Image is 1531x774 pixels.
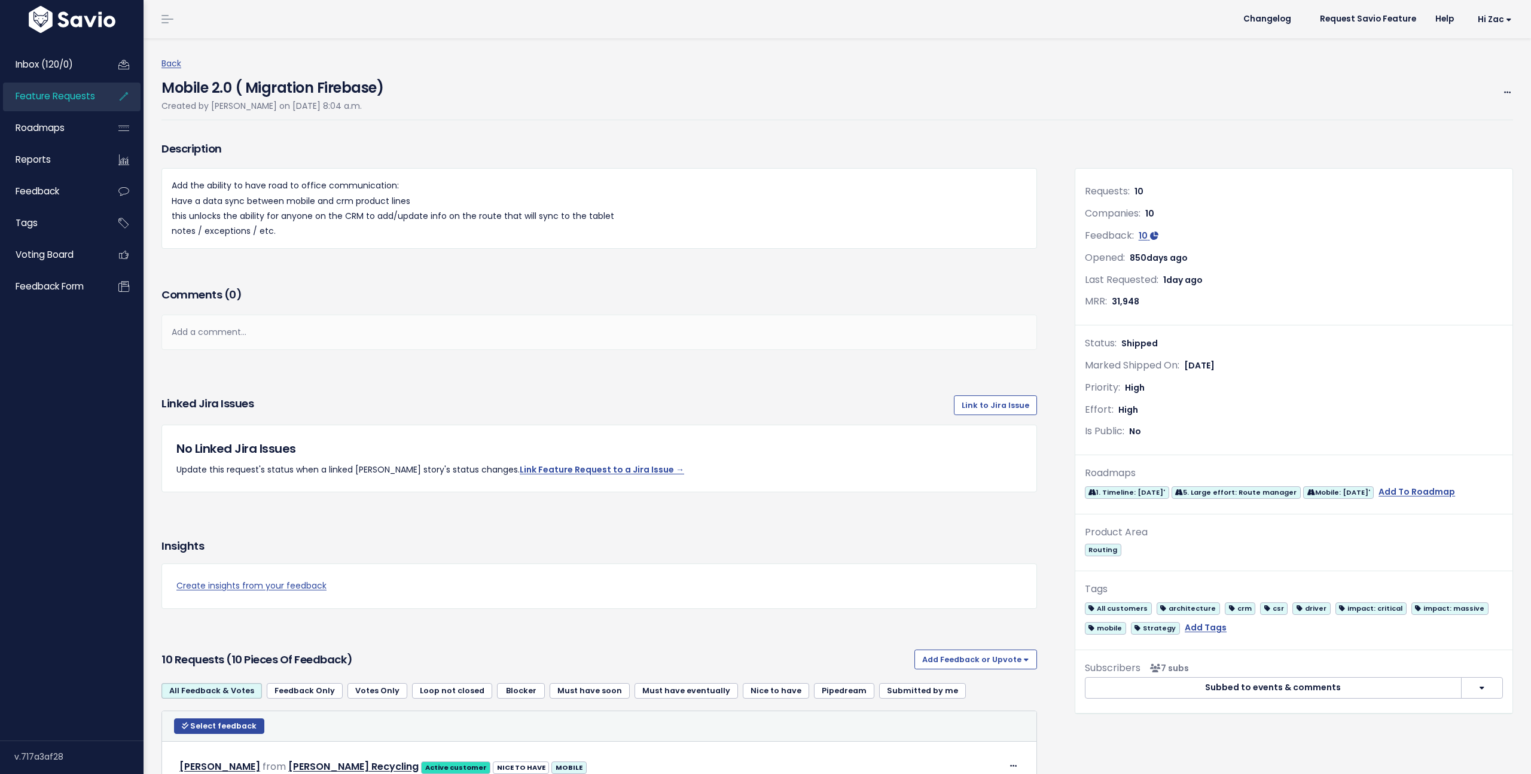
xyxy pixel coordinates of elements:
[1411,602,1489,615] span: impact: massive
[26,6,118,33] img: logo-white.9d6f32f41409.svg
[1260,602,1288,615] span: csr
[1131,622,1180,635] span: Strategy
[550,683,630,699] a: Must have soon
[1130,252,1188,264] span: 850
[1085,544,1121,556] span: Routing
[1139,230,1158,242] a: 10
[161,315,1037,350] div: Add a comment...
[1085,273,1158,287] span: Last Requested:
[1426,10,1463,28] a: Help
[174,718,264,734] button: Select feedback
[1463,10,1521,29] a: Hi Zac
[1335,602,1407,615] span: impact: critical
[1303,484,1374,499] a: Mobile: [DATE]'
[1243,15,1291,23] span: Changelog
[229,287,236,302] span: 0
[172,178,1027,239] p: Add the ability to have road to office communication: Have a data sync between mobile and crm pro...
[1411,601,1489,615] a: impact: massive
[161,287,1037,303] h3: Comments ( )
[16,90,95,102] span: Feature Requests
[1260,601,1288,615] a: csr
[1163,274,1203,286] span: 1
[1085,184,1130,198] span: Requests:
[3,146,99,173] a: Reports
[1146,252,1188,264] span: days ago
[1085,581,1503,598] div: Tags
[1085,486,1169,499] span: 1. Timeline: [DATE]'
[16,217,38,229] span: Tags
[1085,465,1503,482] div: Roadmaps
[179,760,260,773] a: [PERSON_NAME]
[1335,601,1407,615] a: impact: critical
[412,683,492,699] a: Loop not closed
[1085,380,1120,394] span: Priority:
[1085,620,1126,635] a: mobile
[161,71,383,99] h4: Mobile 2.0 ( Migration Firebase)
[1085,524,1503,541] div: Product Area
[954,395,1037,415] a: Link to Jira Issue
[1378,484,1455,499] a: Add To Roadmap
[1145,662,1189,674] span: <p><strong>Subscribers</strong><br><br> - Hannah Foster<br> - jose caselles<br> - Kris Casalla<br...
[1225,601,1255,615] a: crm
[1172,486,1301,499] span: 5. Large effort: Route manager
[556,763,582,772] strong: MOBILE
[1085,622,1126,635] span: mobile
[3,83,99,110] a: Feature Requests
[14,741,144,772] div: v.717a3af28
[520,464,684,476] a: Link Feature Request to a Jira Issue →
[161,395,254,415] h3: Linked Jira issues
[497,683,545,699] a: Blocker
[161,683,262,699] a: All Feedback & Votes
[3,178,99,205] a: Feedback
[497,763,545,772] strong: NICE TO HAVE
[1185,620,1227,635] a: Add Tags
[1129,425,1141,437] span: No
[635,683,738,699] a: Must have eventually
[914,650,1037,669] button: Add Feedback or Upvote
[1172,484,1301,499] a: 5. Large effort: Route manager
[1125,382,1145,394] span: High
[1085,484,1169,499] a: 1. Timeline: [DATE]'
[288,760,419,773] a: [PERSON_NAME] Recycling
[3,241,99,269] a: Voting Board
[425,763,487,772] strong: Active customer
[16,121,65,134] span: Roadmaps
[263,760,286,773] span: from
[176,462,1022,477] p: Update this request's status when a linked [PERSON_NAME] story's status changes.
[1085,424,1124,438] span: Is Public:
[161,100,362,112] span: Created by [PERSON_NAME] on [DATE] 8:04 a.m.
[1478,15,1512,24] span: Hi Zac
[161,538,204,554] h3: Insights
[1085,206,1140,220] span: Companies:
[3,51,99,78] a: Inbox (120/0)
[1303,486,1374,499] span: Mobile: [DATE]'
[16,248,74,261] span: Voting Board
[1085,602,1152,615] span: All customers
[1145,208,1154,220] span: 10
[161,651,910,668] h3: 10 Requests (10 pieces of Feedback)
[1292,602,1330,615] span: driver
[3,114,99,142] a: Roadmaps
[1112,295,1139,307] span: 31,948
[267,683,343,699] a: Feedback Only
[1134,185,1143,197] span: 10
[1085,294,1107,308] span: MRR:
[1085,251,1125,264] span: Opened:
[16,185,59,197] span: Feedback
[176,578,1022,593] a: Create insights from your feedback
[1157,602,1220,615] span: architecture
[1184,359,1215,371] span: [DATE]
[16,58,73,71] span: Inbox (120/0)
[190,721,257,731] span: Select feedback
[1121,337,1158,349] span: Shipped
[347,683,407,699] a: Votes Only
[1310,10,1426,28] a: Request Savio Feature
[1085,358,1179,372] span: Marked Shipped On:
[1157,601,1220,615] a: architecture
[879,683,966,699] a: Submitted by me
[1139,230,1148,242] span: 10
[161,57,181,69] a: Back
[176,440,1022,458] h5: No Linked Jira Issues
[1225,602,1255,615] span: crm
[3,209,99,237] a: Tags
